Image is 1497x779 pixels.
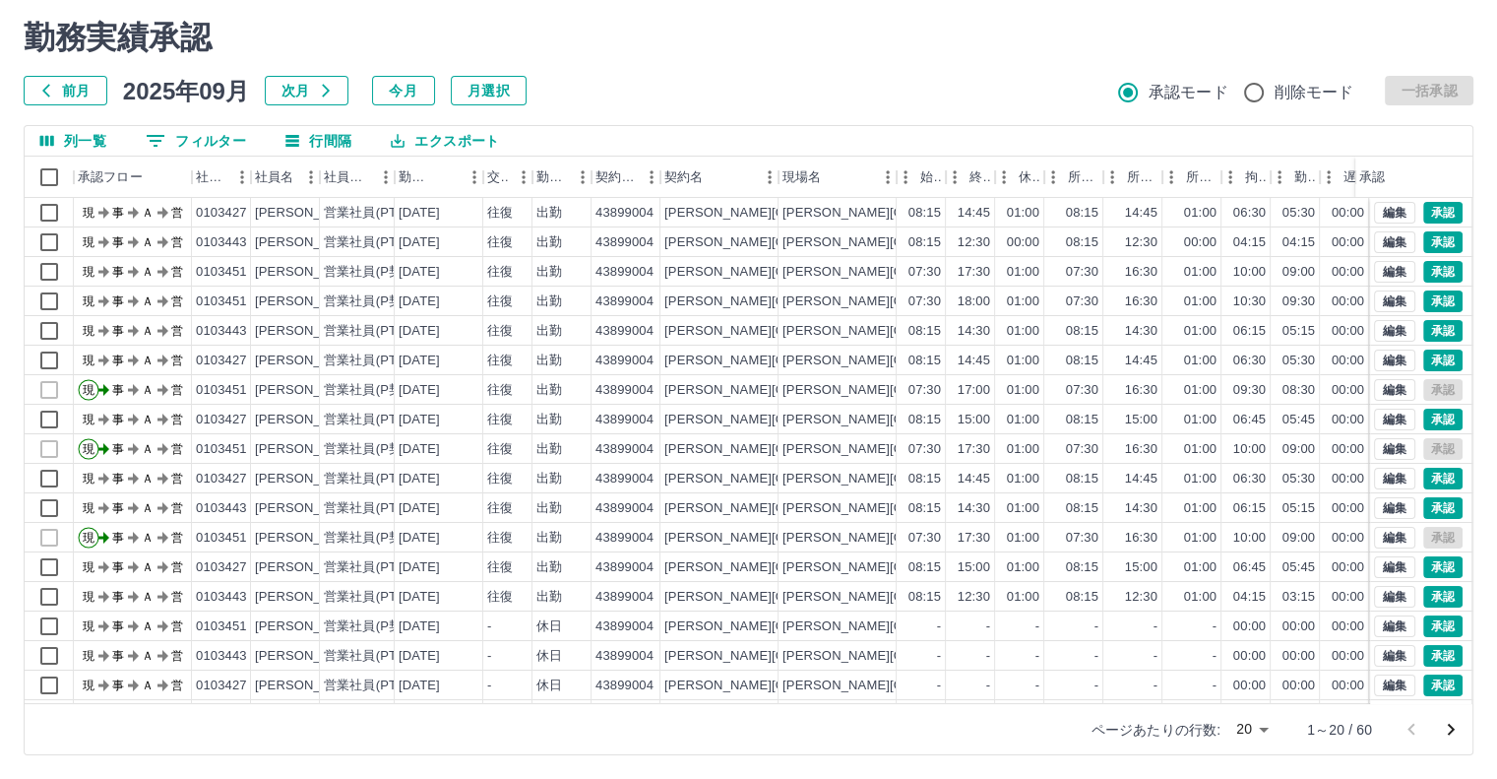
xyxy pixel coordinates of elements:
text: 現 [83,324,94,338]
div: 承認フロー [78,157,143,198]
text: 現 [83,294,94,308]
div: 01:00 [1184,204,1216,223]
button: 次のページへ [1431,710,1470,749]
div: 43899004 [595,322,654,341]
div: 08:15 [1066,352,1098,370]
h5: 2025年09月 [123,76,249,105]
div: [DATE] [399,352,440,370]
div: 08:15 [908,204,941,223]
div: 07:30 [908,440,941,459]
div: 43899004 [595,381,654,400]
div: 16:30 [1125,440,1157,459]
div: 社員区分 [324,157,371,198]
div: 14:30 [958,322,990,341]
div: 08:15 [908,233,941,252]
div: 08:15 [1066,204,1098,223]
button: 承認 [1423,556,1463,578]
div: 拘束 [1245,157,1267,198]
div: 43899004 [595,470,654,488]
text: 現 [83,442,94,456]
text: 現 [83,413,94,426]
div: 14:45 [1125,352,1157,370]
div: 往復 [487,352,513,370]
div: 14:30 [1125,322,1157,341]
div: 08:15 [908,352,941,370]
div: 08:15 [1066,322,1098,341]
text: 事 [112,265,124,279]
div: 10:00 [1233,440,1266,459]
div: 往復 [487,233,513,252]
div: 営業社員(PT契約) [324,233,427,252]
div: 承認フロー [74,157,192,198]
div: 08:15 [1066,233,1098,252]
button: 編集 [1374,527,1415,549]
text: 現 [83,206,94,220]
div: [DATE] [399,322,440,341]
button: 編集 [1374,320,1415,342]
div: [DATE] [399,440,440,459]
div: [PERSON_NAME][GEOGRAPHIC_DATA] [664,322,907,341]
div: 往復 [487,204,513,223]
div: [DATE] [399,411,440,429]
button: 編集 [1374,468,1415,489]
div: [PERSON_NAME] [255,292,362,311]
div: 43899004 [595,411,654,429]
div: [PERSON_NAME][GEOGRAPHIC_DATA] [782,292,1026,311]
div: 所定開始 [1044,157,1103,198]
text: 営 [171,383,183,397]
div: 営業社員(PT契約) [324,470,427,488]
div: 01:00 [1007,204,1039,223]
div: 休憩 [1019,157,1040,198]
button: 承認 [1423,202,1463,224]
button: メニュー [460,162,489,192]
div: 16:30 [1125,381,1157,400]
div: 16:30 [1125,292,1157,311]
div: 交通費 [487,157,509,198]
text: Ａ [142,265,154,279]
button: 編集 [1374,645,1415,667]
text: 事 [112,442,124,456]
div: 社員区分 [320,157,395,198]
div: 営業社員(P契約) [324,263,419,282]
button: ソート [432,163,460,191]
div: 現場名 [779,157,897,198]
div: 43899004 [595,292,654,311]
div: 0103427 [196,204,247,223]
div: [PERSON_NAME][GEOGRAPHIC_DATA] [782,440,1026,459]
text: 事 [112,324,124,338]
div: 往復 [487,411,513,429]
div: 01:00 [1007,381,1039,400]
text: 現 [83,265,94,279]
button: 今月 [372,76,435,105]
button: 承認 [1423,350,1463,371]
div: 承認 [1359,157,1385,198]
div: 遅刻等 [1320,157,1369,198]
div: 01:00 [1184,292,1216,311]
text: Ａ [142,324,154,338]
span: 承認モード [1149,81,1228,104]
button: 列選択 [25,126,122,156]
button: 編集 [1374,291,1415,312]
div: 出勤 [536,470,562,488]
div: 営業社員(PT契約) [324,322,427,341]
div: 00:00 [1184,233,1216,252]
div: 営業社員(PT契約) [324,352,427,370]
div: 承認 [1355,157,1458,198]
button: 編集 [1374,438,1415,460]
div: 07:30 [1066,381,1098,400]
div: 08:15 [908,322,941,341]
div: 終業 [969,157,991,198]
button: エクスポート [375,126,515,156]
div: 00:00 [1332,440,1364,459]
button: 承認 [1423,497,1463,519]
div: [PERSON_NAME] [255,440,362,459]
button: 承認 [1423,645,1463,667]
div: 01:00 [1184,352,1216,370]
div: 営業社員(PT契約) [324,204,427,223]
div: 06:15 [1233,322,1266,341]
div: 07:30 [1066,263,1098,282]
div: [DATE] [399,204,440,223]
text: 事 [112,294,124,308]
text: 事 [112,413,124,426]
div: 00:00 [1332,263,1364,282]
